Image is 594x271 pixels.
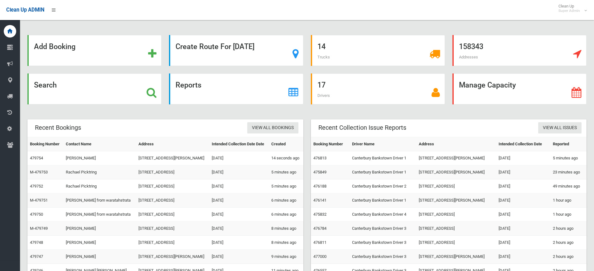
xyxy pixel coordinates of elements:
td: [STREET_ADDRESS] [416,236,496,250]
a: 158343 Addresses [452,35,587,66]
a: 475832 [313,212,326,217]
td: [DATE] [496,222,550,236]
td: Canterbury Bankstown Driver 1 [350,165,416,179]
td: [STREET_ADDRESS][PERSON_NAME] [416,250,496,264]
td: [PERSON_NAME] from waratahstrata [63,208,136,222]
a: 476813 [313,156,326,160]
td: [DATE] [209,208,269,222]
th: Intended Collection Date Date [209,137,269,151]
span: Drivers [317,93,330,98]
td: [DATE] [209,250,269,264]
td: 9 minutes ago [269,250,303,264]
strong: 14 [317,42,326,51]
a: 477000 [313,254,326,259]
td: [PERSON_NAME] [63,151,136,165]
td: 49 minutes ago [550,179,587,193]
span: Clean Up ADMIN [6,7,44,13]
td: [STREET_ADDRESS][PERSON_NAME] [416,193,496,208]
a: 14 Trucks [311,35,445,66]
td: [STREET_ADDRESS] [416,222,496,236]
strong: Create Route For [DATE] [176,42,254,51]
a: Create Route For [DATE] [169,35,303,66]
a: 479754 [30,156,43,160]
td: [DATE] [496,208,550,222]
td: [PERSON_NAME] [63,250,136,264]
td: [STREET_ADDRESS] [136,193,210,208]
a: 479747 [30,254,43,259]
td: Canterbury Bankstown Driver 1 [350,151,416,165]
th: Reported [550,137,587,151]
th: Created [269,137,303,151]
a: View All Issues [538,122,582,134]
td: Rachael Picktring [63,165,136,179]
th: Intended Collection Date [496,137,550,151]
a: Search [27,73,162,104]
td: [STREET_ADDRESS] [416,179,496,193]
td: [DATE] [209,222,269,236]
a: View All Bookings [247,122,298,134]
a: 475849 [313,170,326,174]
a: M-479749 [30,226,48,231]
span: Addresses [459,55,478,59]
td: 8 minutes ago [269,222,303,236]
td: 2 hours ago [550,236,587,250]
a: 476784 [313,226,326,231]
th: Booking Number [311,137,350,151]
td: [STREET_ADDRESS] [416,208,496,222]
td: 2 hours ago [550,222,587,236]
td: [PERSON_NAME] [63,222,136,236]
td: 23 minutes ago [550,165,587,179]
td: [STREET_ADDRESS][PERSON_NAME] [416,165,496,179]
td: [DATE] [209,151,269,165]
td: [DATE] [496,236,550,250]
td: [STREET_ADDRESS][PERSON_NAME] [416,151,496,165]
strong: Manage Capacity [459,81,516,89]
strong: 158343 [459,42,483,51]
header: Recent Bookings [27,122,89,134]
td: [DATE] [209,193,269,208]
th: Driver Name [350,137,416,151]
td: 1 hour ago [550,208,587,222]
a: Manage Capacity [452,73,587,104]
a: 479748 [30,240,43,245]
td: [DATE] [209,236,269,250]
a: 476811 [313,240,326,245]
td: 5 minutes ago [269,165,303,179]
td: Canterbury Bankstown Driver 2 [350,179,416,193]
td: [STREET_ADDRESS] [136,165,210,179]
th: Address [416,137,496,151]
a: M-479753 [30,170,48,174]
td: [STREET_ADDRESS][PERSON_NAME] [136,250,210,264]
a: Add Booking [27,35,162,66]
td: 5 minutes ago [550,151,587,165]
td: Canterbury Bankstown Driver 1 [350,193,416,208]
td: [STREET_ADDRESS] [136,179,210,193]
strong: Search [34,81,57,89]
td: [DATE] [496,179,550,193]
a: 479752 [30,184,43,188]
td: [PERSON_NAME] [63,236,136,250]
th: Contact Name [63,137,136,151]
a: Reports [169,73,303,104]
td: 14 seconds ago [269,151,303,165]
a: 479750 [30,212,43,217]
span: Trucks [317,55,330,59]
td: 5 minutes ago [269,179,303,193]
td: [DATE] [496,165,550,179]
td: [STREET_ADDRESS] [136,208,210,222]
td: [DATE] [496,151,550,165]
td: Rachael Picktring [63,179,136,193]
a: 476141 [313,198,326,203]
td: 6 minutes ago [269,208,303,222]
th: Address [136,137,210,151]
a: 476188 [313,184,326,188]
td: 1 hour ago [550,193,587,208]
th: Booking Number [27,137,63,151]
td: [DATE] [496,250,550,264]
td: 6 minutes ago [269,193,303,208]
td: Canterbury Bankstown Driver 3 [350,250,416,264]
td: Canterbury Bankstown Driver 3 [350,236,416,250]
a: M-479751 [30,198,48,203]
td: Canterbury Bankstown Driver 3 [350,222,416,236]
td: [DATE] [209,165,269,179]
